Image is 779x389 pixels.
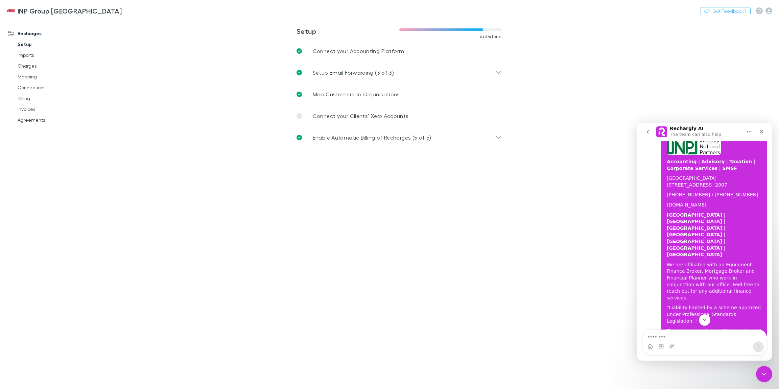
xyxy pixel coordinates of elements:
[65,36,88,42] b: Advisory
[297,27,399,35] h3: Setup
[756,366,772,382] iframe: Intercom live chat
[3,3,126,19] a: INP Group [GEOGRAPHIC_DATA]
[21,221,27,226] button: Gif picker
[11,71,88,82] a: Mapping
[30,52,124,66] div: [GEOGRAPHIC_DATA][STREET_ADDRESS] 2007
[117,36,118,42] b: |
[11,39,88,50] a: Setup
[30,90,89,135] b: [GEOGRAPHIC_DATA] | [GEOGRAPHIC_DATA] | [GEOGRAPHIC_DATA] | [GEOGRAPHIC_DATA] | [GEOGRAPHIC_DATA]...
[30,79,69,85] a: [DOMAIN_NAME]
[32,221,38,226] button: Upload attachment
[313,133,431,142] p: Enable Automatic Billing of Recharges (5 of 5)
[61,36,63,42] b: |
[637,123,772,361] iframe: Intercom live chat
[701,7,751,15] button: Got Feedback?
[313,47,404,55] p: Connect your Accounting Platform
[480,34,502,39] span: 4 of 5 done
[92,36,115,42] b: Taxation
[82,43,84,48] b: |
[11,60,88,71] a: Charges
[313,90,400,98] p: Map Customers to Organisations
[11,82,88,93] a: Connections
[116,219,127,229] button: Send a message…
[30,36,60,42] b: Accounting
[30,69,124,76] div: [PHONE_NUMBER] / [PHONE_NUMBER]
[11,115,88,125] a: Agreements
[89,36,91,42] b: |
[313,69,394,77] p: Setup Email Forwarding (3 of 3)
[11,50,88,60] a: Imports
[6,207,129,219] textarea: Message…
[11,104,88,115] a: Invoices
[291,105,507,127] a: Connect your Clients’ Xero Accounts
[291,127,507,148] div: Enable Automatic Billing of Recharges (5 of 5)
[291,62,507,83] div: Setup Email Forwarding (3 of 3)
[313,112,409,120] p: Connect your Clients’ Xero Accounts
[18,7,122,15] h3: INP Group [GEOGRAPHIC_DATA]
[291,83,507,105] a: Map Customers to Organisations
[62,192,73,203] button: Scroll to bottom
[30,139,124,179] div: We are affiliated with an Equipment Finance Broker, Mortgage Broker and Financial Planner who wor...
[85,43,100,48] b: SMSF
[1,28,88,39] a: Recharges
[30,205,124,285] div: The information transmitted is intended only for the person or entity to which it is addressed an...
[11,93,88,104] a: Billing
[10,221,16,227] button: Emoji picker
[7,7,15,15] img: INP Group Sydney's Logo
[30,182,124,202] div: "Liability limited by a scheme approved under Professional Standards Legislation. "
[291,40,507,62] a: Connect your Accounting Platform
[30,43,80,48] b: Corporate Services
